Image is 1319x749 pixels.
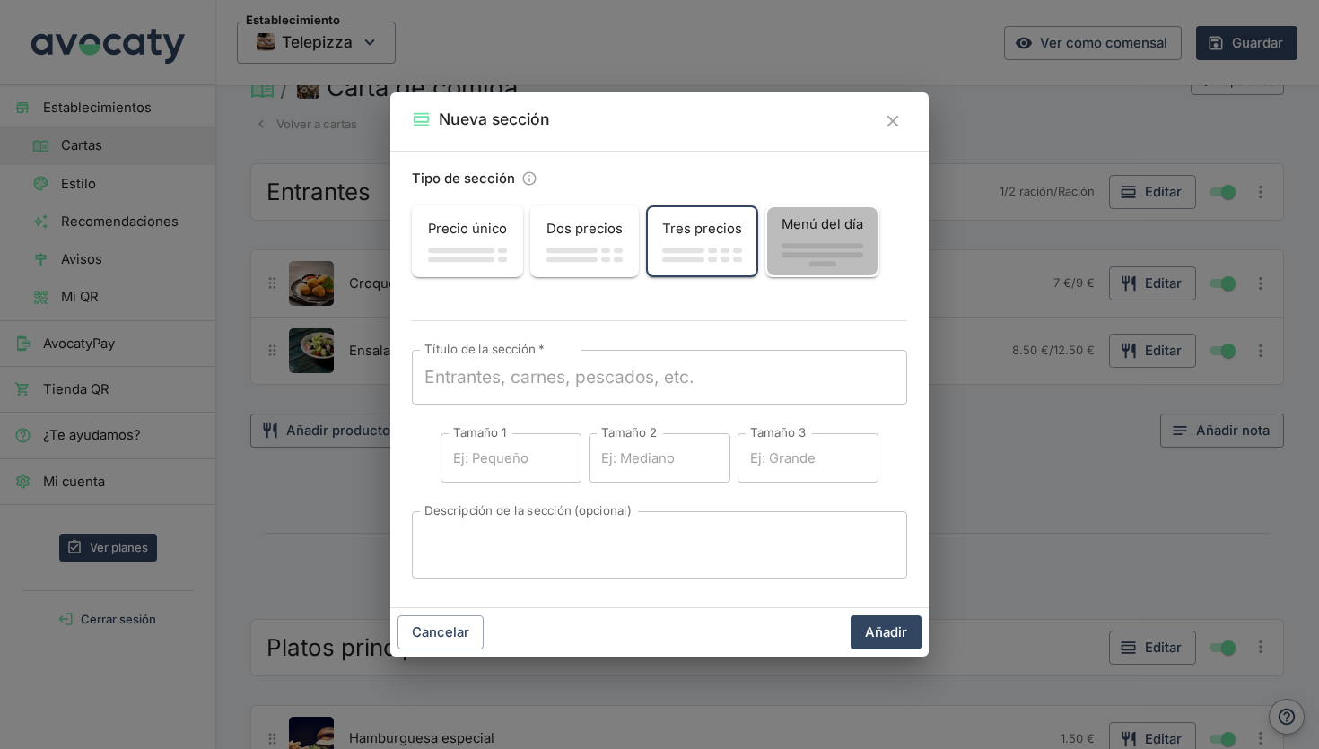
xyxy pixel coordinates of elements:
[439,107,550,132] h2: Nueva sección
[750,424,806,441] label: Tamaño 3
[424,502,631,519] label: Descripción de la sección (opcional)
[532,207,637,275] button: Dos precios
[414,207,521,275] button: Precio único
[412,169,515,188] label: Tipo de sección
[453,424,506,441] label: Tamaño 1
[851,615,922,649] button: Añadir
[428,219,507,239] span: Precio único
[767,207,878,275] button: Menú del día
[397,615,484,649] button: Cancelar
[662,219,742,239] span: Tres precios
[441,433,581,482] input: Ej: Pequeño
[589,433,729,482] input: Ej: Mediano
[517,166,543,192] button: Información sobre tipos de sección
[648,207,756,275] button: Tres precios
[782,214,863,234] span: Menú del día
[601,424,657,441] label: Tamaño 2
[424,341,544,358] label: Título de la sección
[878,107,907,135] button: Cerrar
[738,433,878,482] input: Ej: Grande
[546,219,623,239] span: Dos precios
